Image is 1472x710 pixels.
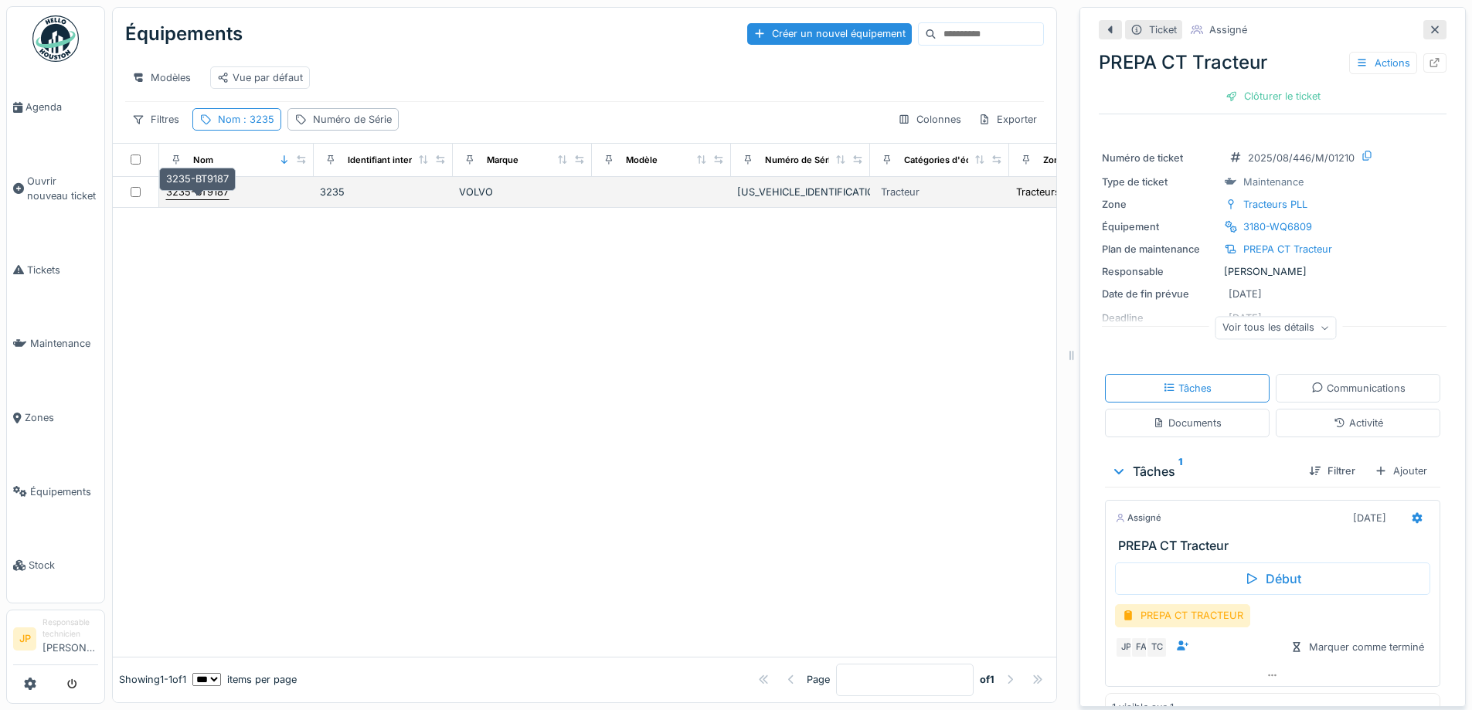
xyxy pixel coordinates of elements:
div: Clôturer le ticket [1219,86,1327,107]
div: Ajouter [1368,460,1434,482]
div: Colonnes [891,108,968,131]
div: 3235-BT9187 [166,185,229,199]
div: Zone [1102,197,1218,212]
li: JP [13,627,36,651]
div: TC [1146,637,1168,658]
div: Plan de maintenance [1102,242,1218,256]
div: [DATE] [1229,287,1262,301]
div: Page [807,672,830,687]
div: Nom [193,154,213,167]
span: : 3235 [240,114,274,125]
div: Tâches [1111,462,1297,481]
h3: PREPA CT Tracteur [1118,538,1433,553]
div: FA [1130,637,1152,658]
div: Tracteurs PLL [1016,185,1080,199]
span: Agenda [25,100,98,114]
div: Tracteurs PLL [1243,197,1307,212]
div: Créer un nouvel équipement [747,23,912,44]
div: Documents [1153,416,1222,430]
div: 3235-BT9187 [159,168,236,190]
span: Ouvrir nouveau ticket [27,174,98,203]
div: Équipements [125,14,243,54]
div: Showing 1 - 1 of 1 [119,672,186,687]
div: Numéro de Série [313,112,392,127]
div: Responsable technicien [42,617,98,640]
div: Assigné [1209,22,1247,37]
div: PREPA CT Tracteur [1243,242,1332,256]
div: Assigné [1115,511,1161,525]
div: Activité [1334,416,1383,430]
div: Maintenance [1243,175,1304,189]
a: Agenda [7,70,104,144]
div: Filtrer [1303,460,1362,481]
div: Responsable [1102,264,1218,279]
div: [PERSON_NAME] [1102,264,1443,279]
div: Exporter [971,108,1044,131]
div: [DATE] [1353,511,1386,525]
div: Filtres [125,108,186,131]
span: Équipements [30,484,98,499]
div: JP [1115,637,1137,658]
div: Nom [218,112,274,127]
div: Équipement [1102,219,1218,234]
a: Tickets [7,233,104,307]
div: Vue par défaut [217,70,303,85]
div: 3235 [320,185,447,199]
div: Communications [1311,381,1406,396]
div: Type de ticket [1102,175,1218,189]
img: Badge_color-CXgf-gQk.svg [32,15,79,62]
a: Maintenance [7,307,104,381]
div: Actions [1349,52,1417,74]
li: [PERSON_NAME] [42,617,98,661]
div: Date de fin prévue [1102,287,1218,301]
span: Zones [25,410,98,425]
div: Marque [487,154,518,167]
span: Maintenance [30,336,98,351]
div: Marquer comme terminé [1284,637,1430,657]
span: Stock [29,558,98,572]
div: Catégories d'équipement [904,154,1011,167]
a: Équipements [7,455,104,529]
div: [US_VEHICLE_IDENTIFICATION_NUMBER] [737,185,864,199]
sup: 1 [1178,462,1182,481]
div: items per page [192,672,297,687]
div: Identifiant interne [348,154,423,167]
strong: of 1 [980,672,994,687]
div: Modèles [125,66,198,89]
div: Numéro de ticket [1102,151,1218,165]
a: JP Responsable technicien[PERSON_NAME] [13,617,98,665]
div: PREPA CT Tracteur [1099,49,1447,76]
div: Tâches [1163,381,1212,396]
div: PREPA CT TRACTEUR [1115,604,1250,627]
a: Ouvrir nouveau ticket [7,144,104,233]
a: Zones [7,381,104,455]
div: 2025/08/446/M/01210 [1248,151,1355,165]
div: Ticket [1149,22,1177,37]
span: Tickets [27,263,98,277]
a: Stock [7,528,104,603]
div: Numéro de Série [765,154,836,167]
div: 3180-WQ6809 [1243,219,1312,234]
div: Voir tous les détails [1215,317,1337,339]
div: Modèle [626,154,658,167]
div: Zone [1043,154,1065,167]
div: Tracteur [881,185,920,199]
div: VOLVO [459,185,586,199]
div: Début [1115,562,1430,595]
